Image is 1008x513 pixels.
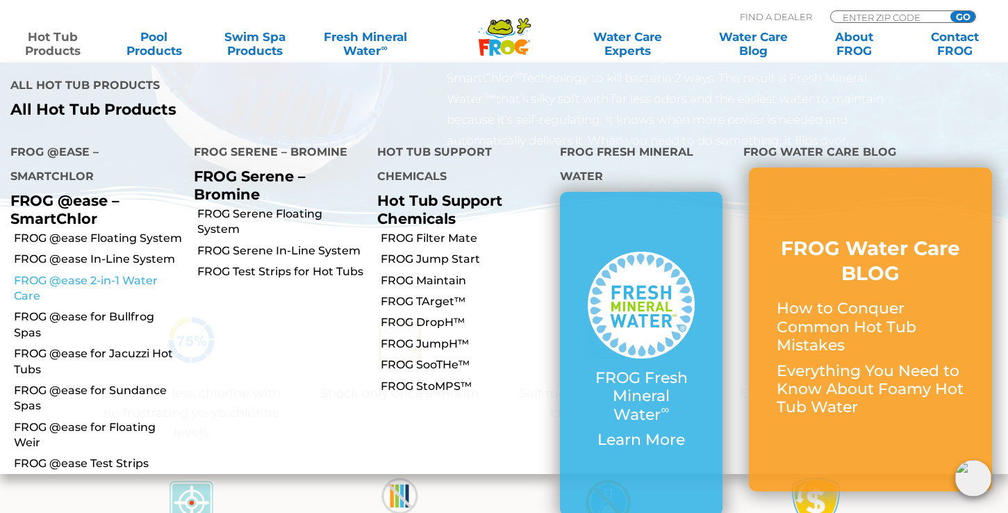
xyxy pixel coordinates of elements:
a: FROG @ease for Floating Weir [14,420,183,451]
a: PoolProducts [115,30,193,58]
a: AboutFROG [815,30,893,58]
h4: FROG Water Care Blog [743,140,998,168]
a: FROG JumpH™ [381,336,550,352]
a: FROG StoMPS™ [381,379,550,394]
h4: FROG @ease – SmartChlor [10,140,173,192]
a: FROG TArget™ [381,294,550,309]
sup: ∞ [661,402,669,416]
a: FROG @ease Test Strips [14,456,183,471]
a: FROG Jump Start [381,252,550,267]
a: FROG DropH™ [381,315,550,330]
h4: FROG Fresh Mineral Water [560,140,722,192]
h4: FROG Serene – Bromine [194,140,356,168]
h4: All Hot Tub Products [10,73,494,101]
a: All Hot Tub Products [10,101,494,119]
a: FROG @ease 2-in-1 Water Care [14,273,183,304]
a: FROG Test Strips for Hot Tubs [197,264,367,279]
h3: FROG Water Care BLOG [777,236,964,286]
a: FROG Filter Mate [381,231,550,246]
a: FROG Serene In-Line System [197,243,367,259]
a: FROG Maintain [381,273,550,288]
h4: Hot Tub Support Chemicals [377,140,540,192]
p: How to Conquer Common Hot Tub Mistakes [777,300,964,355]
a: FROG @ease for Jacuzzi Hot Tubs [14,346,183,377]
a: FROG @ease for Sundance Spas [14,383,183,414]
input: Zip Code Form [841,11,935,23]
a: FROG SooTHe™ [381,357,550,373]
p: FROG Fresh Mineral Water [588,369,695,424]
input: GO [950,11,975,22]
a: FROG @ease In-Line System [14,252,183,267]
a: Hot TubProducts [14,30,92,58]
a: FROG Water Care BLOG How to Conquer Common Hot Tub Mistakes Everything You Need to Know About Foa... [777,236,964,424]
a: Swim SpaProducts [215,30,294,58]
a: FROG @ease for Bullfrog Spas [14,309,183,341]
a: Water CareExperts [564,30,691,58]
p: FROG Serene – Bromine [194,168,356,202]
sup: ∞ [381,42,387,53]
a: Hot Tub Support Chemicals [377,192,502,227]
a: Fresh MineralWater∞ [316,30,414,58]
a: FROG @ease Floating System [14,231,183,246]
p: Everything You Need to Know About Foamy Hot Tub Water [777,362,964,417]
p: FROG @ease – SmartChlor [10,192,173,227]
a: ContactFROG [916,30,994,58]
a: FROG Serene Floating System [197,206,367,238]
a: FROG Fresh Mineral Water∞ Learn More [588,252,695,456]
p: Learn More [588,431,695,449]
a: Water CareBlog [714,30,793,58]
img: openIcon [955,460,991,496]
p: Find A Dealer [740,10,812,23]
